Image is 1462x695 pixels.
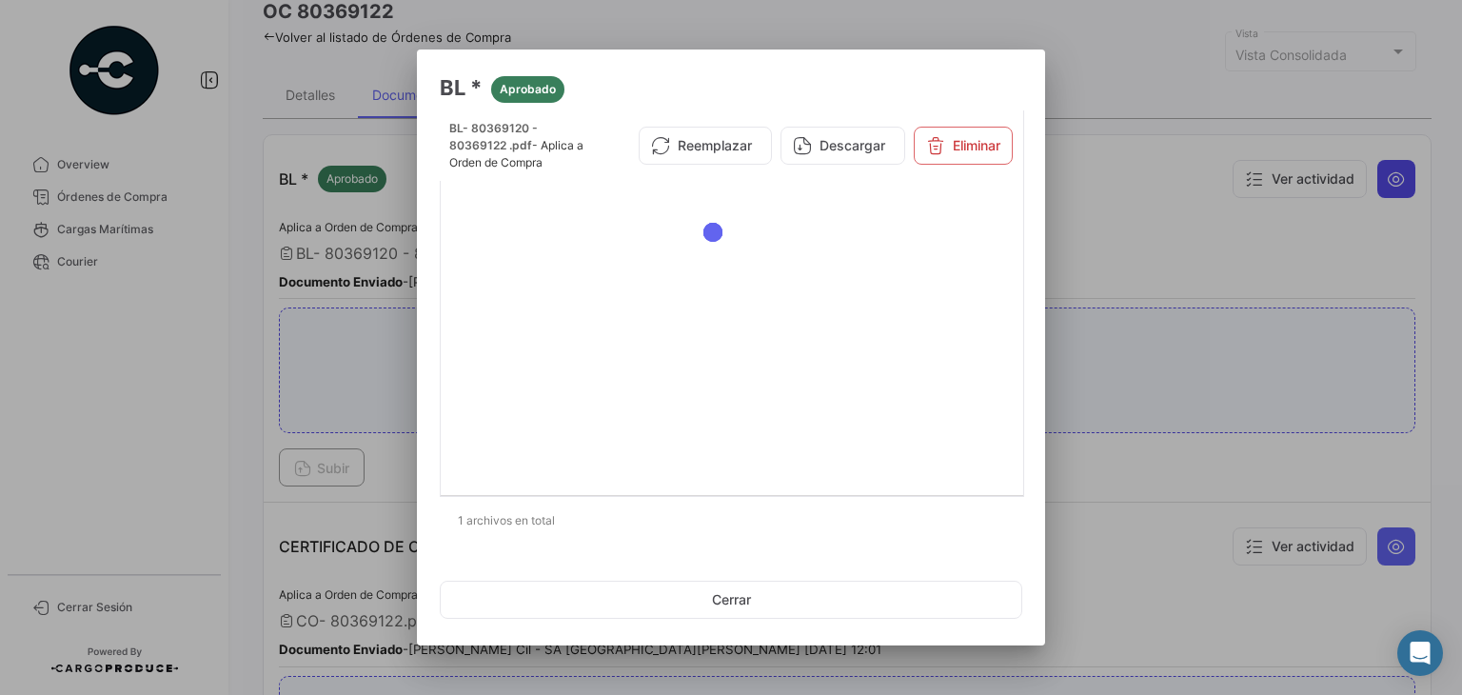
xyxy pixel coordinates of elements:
button: Reemplazar [639,127,772,165]
span: BL- 80369120 - 80369122 .pdf [449,121,538,152]
button: Descargar [780,127,905,165]
div: Abrir Intercom Messenger [1397,630,1443,676]
div: 1 archivos en total [440,497,1022,545]
button: Cerrar [440,581,1022,619]
button: Eliminar [914,127,1013,165]
span: Aprobado [500,81,556,98]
